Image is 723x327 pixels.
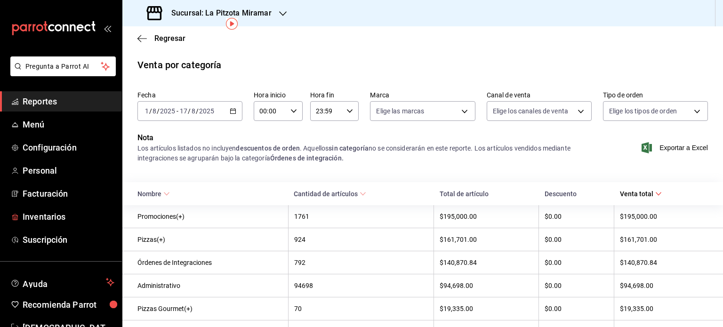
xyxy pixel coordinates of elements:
[487,92,592,98] label: Canal de venta
[164,8,272,19] h3: Sucursal: La Pitzota Miramar
[23,118,114,131] span: Menú
[370,92,475,98] label: Marca
[177,107,178,115] span: -
[137,58,222,72] div: Venta por categoría
[434,182,539,205] th: Total de artículo
[254,92,303,98] label: Hora inicio
[440,282,533,289] div: $94,698.00
[545,213,608,220] div: $0.00
[23,233,114,246] span: Suscripción
[191,107,196,115] input: --
[137,305,282,312] div: Pizzas Gourmet(+)
[620,282,708,289] div: $94,698.00
[137,259,282,266] div: Órdenes de Integraciones
[294,305,428,312] div: 70
[294,190,366,198] span: Cantidad de artículos
[137,132,592,144] p: Nota
[23,141,114,154] span: Configuración
[23,187,114,200] span: Facturación
[620,236,708,243] div: $161,701.00
[137,92,242,98] label: Fecha
[137,282,282,289] div: Administrativo
[294,259,428,266] div: 792
[152,107,157,115] input: --
[294,282,428,289] div: 94698
[179,107,188,115] input: --
[545,305,608,312] div: $0.00
[620,259,708,266] div: $140,870.84
[137,190,170,198] span: Nombre
[188,107,191,115] span: /
[310,92,359,98] label: Hora fin
[23,210,114,223] span: Inventarios
[25,62,101,72] span: Pregunta a Parrot AI
[23,277,102,288] span: Ayuda
[294,213,428,220] div: 1761
[236,144,300,152] strong: descuentos de orden
[154,34,185,43] span: Regresar
[7,68,116,78] a: Pregunta a Parrot AI
[137,213,282,220] div: Promociones(+)
[609,106,677,116] span: Elige los tipos de orden
[620,305,708,312] div: $19,335.00
[137,236,282,243] div: Pizzas(+)
[545,282,608,289] div: $0.00
[294,236,428,243] div: 924
[149,107,152,115] span: /
[620,213,708,220] div: $195,000.00
[440,236,533,243] div: $161,701.00
[440,259,533,266] div: $140,870.84
[440,213,533,220] div: $195,000.00
[23,164,114,177] span: Personal
[160,107,176,115] input: ----
[199,107,215,115] input: ----
[603,92,708,98] label: Tipo de orden
[10,56,116,76] button: Pregunta a Parrot AI
[620,190,662,198] span: Venta total
[137,34,185,43] button: Regresar
[493,106,568,116] span: Elige los canales de venta
[376,106,424,116] span: Elige las marcas
[23,95,114,108] span: Reportes
[270,154,344,162] strong: Órdenes de integración.
[539,182,614,205] th: Descuento
[157,107,160,115] span: /
[329,144,369,152] strong: sin categoría
[545,236,608,243] div: $0.00
[226,18,238,30] img: Tooltip marker
[137,144,592,163] div: Los artículos listados no incluyen . Aquellos no se considerarán en este reporte. Los artículos v...
[643,142,708,153] button: Exportar a Excel
[145,107,149,115] input: --
[104,24,111,32] button: open_drawer_menu
[23,298,114,311] span: Recomienda Parrot
[440,305,533,312] div: $19,335.00
[545,259,608,266] div: $0.00
[196,107,199,115] span: /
